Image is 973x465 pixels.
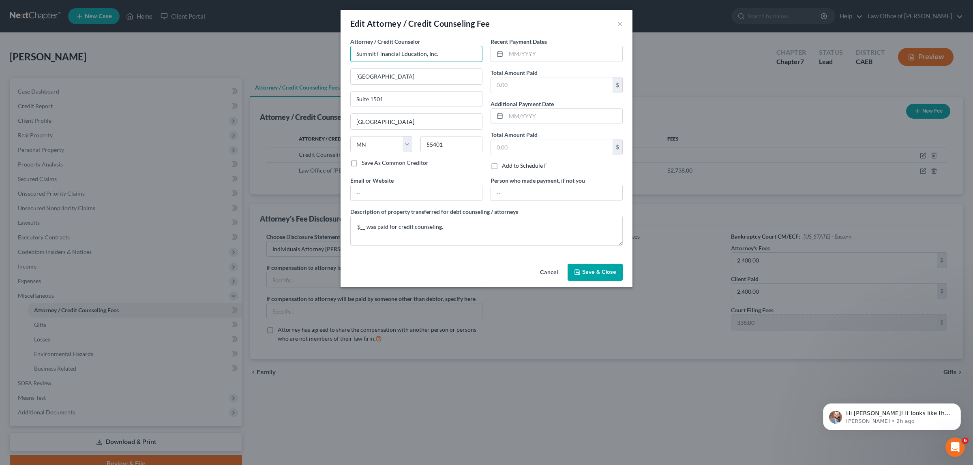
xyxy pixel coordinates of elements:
[534,264,564,281] button: Cancel
[350,46,482,62] input: Search creditor by name...
[362,159,429,167] label: Save As Common Creditor
[811,386,973,443] iframe: Intercom notifications message
[491,100,554,108] label: Additional Payment Date
[491,77,613,93] input: 0.00
[502,162,547,170] label: Add to Schedule F
[613,139,622,155] div: $
[962,437,969,444] span: 6
[613,77,622,93] div: $
[945,437,965,457] iframe: Intercom live chat
[491,37,547,46] label: Recent Payment Dates
[350,19,365,28] span: Edit
[351,185,482,201] input: --
[491,130,538,139] label: Total Amount Paid
[568,264,623,281] button: Save & Close
[420,136,482,152] input: Enter zip...
[491,68,538,77] label: Total Amount Paid
[582,269,616,275] span: Save & Close
[350,207,518,216] label: Description of property transferred for debt counseling / attorneys
[351,114,482,129] input: Enter city...
[491,176,585,185] label: Person who made payment, if not you
[367,19,490,28] span: Attorney / Credit Counseling Fee
[35,23,139,78] span: Hi [PERSON_NAME]! It looks like the Safety Deposit Box falls under the "Instruments" category on ...
[491,139,613,155] input: 0.00
[491,185,622,201] input: --
[506,109,622,124] input: MM/YYYY
[350,176,394,185] label: Email or Website
[350,38,420,45] span: Attorney / Credit Counselor
[506,46,622,62] input: MM/YYYY
[35,31,140,38] p: Message from James, sent 2h ago
[351,92,482,107] input: Apt, Suite, etc...
[351,69,482,84] input: Enter address...
[617,19,623,28] button: ×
